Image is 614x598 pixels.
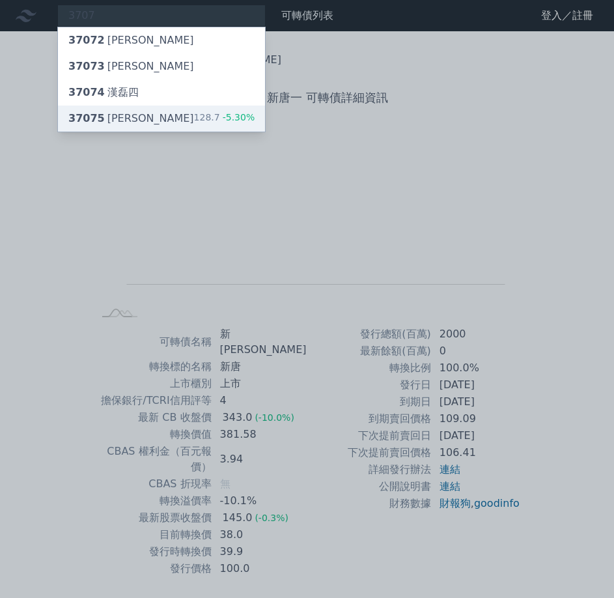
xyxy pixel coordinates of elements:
[68,112,105,124] span: 37075
[58,53,265,79] a: 37073[PERSON_NAME]
[220,112,255,122] span: -5.30%
[68,111,194,126] div: [PERSON_NAME]
[58,27,265,53] a: 37072[PERSON_NAME]
[68,86,105,98] span: 37074
[68,60,105,72] span: 37073
[58,106,265,132] a: 37075[PERSON_NAME] 128.7-5.30%
[68,33,194,48] div: [PERSON_NAME]
[194,111,255,126] div: 128.7
[58,79,265,106] a: 37074漢磊四
[68,85,139,100] div: 漢磊四
[68,34,105,46] span: 37072
[68,59,194,74] div: [PERSON_NAME]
